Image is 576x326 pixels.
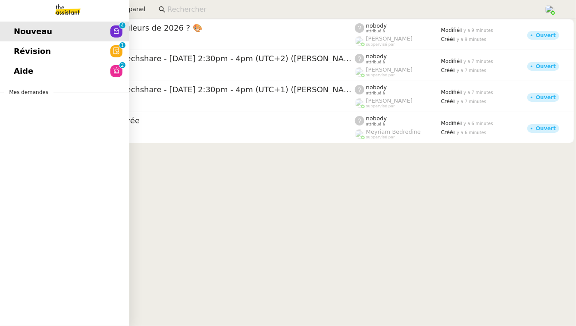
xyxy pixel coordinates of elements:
[44,117,355,125] span: Régler la prime impayée
[355,129,364,139] img: users%2FaellJyylmXSg4jqeVbanehhyYJm1%2Favatar%2Fprofile-pic%20(4).png
[536,126,556,131] div: Ouvert
[366,97,413,104] span: [PERSON_NAME]
[453,130,486,135] span: il y a 6 minutes
[545,5,554,14] img: users%2FPPrFYTsEAUgQy5cK5MCpqKbOX8K2%2Favatar%2FCapture%20d%E2%80%99e%CC%81cran%202023-06-05%20a%...
[44,86,355,94] span: Événement annulé: Techshare - [DATE] 2:30pm - 4pm (UTC+1) ([PERSON_NAME])
[355,84,441,95] app-user-label: attribué à
[355,115,441,126] app-user-label: attribué à
[366,129,421,135] span: Meyriam Bedredine
[355,67,364,77] img: users%2FoFdbodQ3TgNoWt9kP3GXAs5oaCq1%2Favatar%2Fprofile-pic.png
[366,73,395,78] span: suppervisé par
[44,35,355,46] app-user-detailed-label: client
[355,35,441,47] app-user-label: suppervisé par
[366,84,387,91] span: nobody
[121,62,124,70] p: 2
[366,135,395,140] span: suppervisé par
[119,42,125,48] nz-badge-sup: 1
[536,33,556,38] div: Ouvert
[441,36,453,42] span: Créé
[167,4,535,16] input: Rechercher
[355,97,441,109] app-user-label: suppervisé par
[366,22,387,29] span: nobody
[355,22,441,34] app-user-label: attribué à
[4,88,53,97] span: Mes demandes
[441,98,453,104] span: Créé
[453,37,486,42] span: il y a 9 minutes
[441,89,460,95] span: Modifié
[453,99,486,104] span: il y a 7 minutes
[536,64,556,69] div: Ouvert
[121,42,124,50] p: 1
[366,122,385,127] span: attribué à
[44,97,355,108] app-user-detailed-label: client
[366,91,385,96] span: attribué à
[441,129,453,135] span: Créé
[366,53,387,60] span: nobody
[460,90,493,95] span: il y a 7 minutes
[355,53,441,64] app-user-label: attribué à
[441,120,460,126] span: Modifié
[453,68,486,73] span: il y a 7 minutes
[44,24,355,32] span: Quelles seront les couleurs de 2026 ? 🎨
[441,58,460,64] span: Modifié
[366,60,385,65] span: attribué à
[121,22,124,30] p: 4
[44,128,355,139] app-user-detailed-label: client
[366,29,385,34] span: attribué à
[14,25,52,38] span: Nouveau
[355,36,364,46] img: users%2FyQfMwtYgTqhRP2YHWHmG2s2LYaD3%2Favatar%2Fprofile-pic.png
[536,95,556,100] div: Ouvert
[355,66,441,78] app-user-label: suppervisé par
[441,67,453,73] span: Créé
[366,115,387,122] span: nobody
[460,59,493,64] span: il y a 7 minutes
[14,65,33,78] span: Aide
[366,35,413,42] span: [PERSON_NAME]
[119,62,125,68] nz-badge-sup: 2
[460,121,493,126] span: il y a 6 minutes
[44,55,355,63] span: Événement annulé: Techshare - [DATE] 2:30pm - 4pm (UTC+2) ([PERSON_NAME])
[366,42,395,47] span: suppervisé par
[355,98,364,108] img: users%2FoFdbodQ3TgNoWt9kP3GXAs5oaCq1%2Favatar%2Fprofile-pic.png
[14,45,51,58] span: Révision
[441,27,460,33] span: Modifié
[44,66,355,77] app-user-detailed-label: client
[460,28,493,33] span: il y a 9 minutes
[355,129,441,140] app-user-label: suppervisé par
[366,66,413,73] span: [PERSON_NAME]
[366,104,395,109] span: suppervisé par
[119,22,125,28] nz-badge-sup: 4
